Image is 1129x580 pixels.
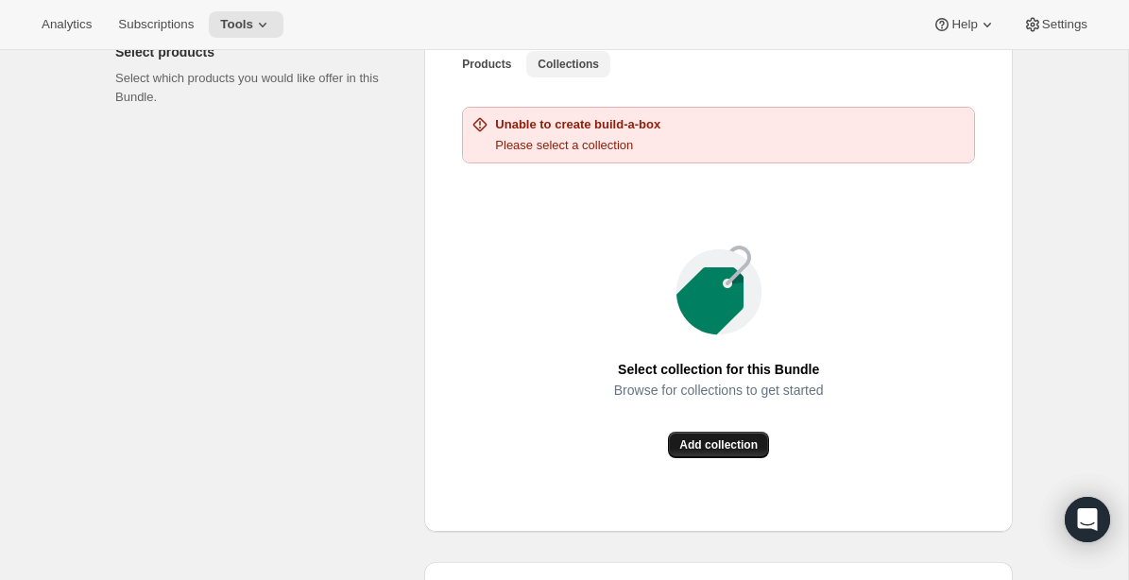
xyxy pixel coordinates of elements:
[462,57,511,72] span: Products
[220,17,253,32] span: Tools
[668,432,769,458] button: Add collection
[495,115,660,134] h2: Unable to create build-a-box
[1042,17,1087,32] span: Settings
[42,17,92,32] span: Analytics
[618,356,819,383] span: Select collection for this Bundle
[538,57,599,72] span: Collections
[30,11,103,38] button: Analytics
[118,17,194,32] span: Subscriptions
[951,17,977,32] span: Help
[115,43,394,61] h2: Select products
[495,136,660,155] p: Please select a collection
[209,11,283,38] button: Tools
[107,11,205,38] button: Subscriptions
[1065,497,1110,542] div: Open Intercom Messenger
[679,437,758,452] span: Add collection
[614,377,824,403] span: Browse for collections to get started
[1012,11,1099,38] button: Settings
[115,69,394,107] p: Select which products you would like offer in this Bundle.
[921,11,1007,38] button: Help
